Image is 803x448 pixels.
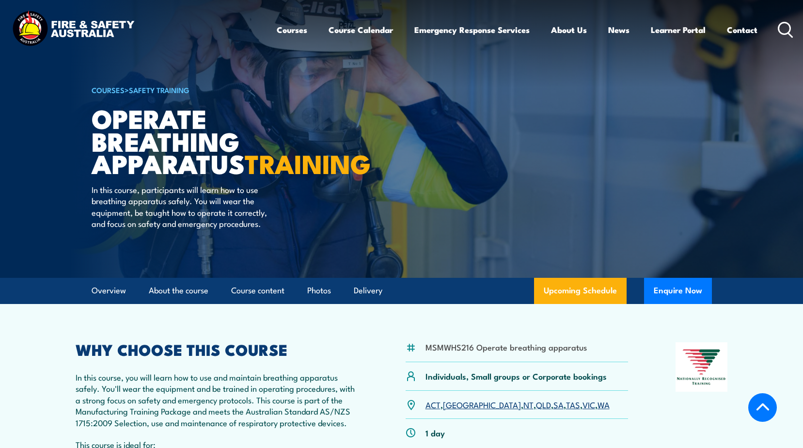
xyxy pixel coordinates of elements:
a: Photos [307,278,331,304]
a: Course Calendar [329,17,393,43]
a: Upcoming Schedule [534,278,627,304]
a: Safety Training [129,84,189,95]
a: WA [598,399,610,410]
a: Course content [231,278,284,304]
a: QLD [536,399,551,410]
p: , , , , , , , [425,399,610,410]
a: News [608,17,630,43]
strong: TRAINING [245,143,371,183]
a: Emergency Response Services [414,17,530,43]
li: MSMWHS216 Operate breathing apparatus [425,341,587,352]
a: [GEOGRAPHIC_DATA] [443,399,521,410]
a: Contact [727,17,757,43]
a: COURSES [92,84,125,95]
a: About Us [551,17,587,43]
a: Delivery [354,278,382,304]
a: TAS [566,399,580,410]
p: In this course, participants will learn how to use breathing apparatus safely. You will wear the ... [92,184,268,229]
p: Individuals, Small groups or Corporate bookings [425,370,607,382]
a: VIC [583,399,595,410]
a: NT [523,399,534,410]
h6: > [92,84,331,96]
p: In this course, you will learn how to use and maintain breathing apparatus safely. You'll wear th... [76,371,359,428]
a: Overview [92,278,126,304]
a: Learner Portal [651,17,706,43]
button: Enquire Now [644,278,712,304]
a: Courses [277,17,307,43]
a: ACT [425,399,441,410]
h1: Operate Breathing Apparatus [92,107,331,175]
a: SA [553,399,564,410]
p: 1 day [425,427,445,438]
img: Nationally Recognised Training logo. [676,342,728,392]
a: About the course [149,278,208,304]
h2: WHY CHOOSE THIS COURSE [76,342,359,356]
